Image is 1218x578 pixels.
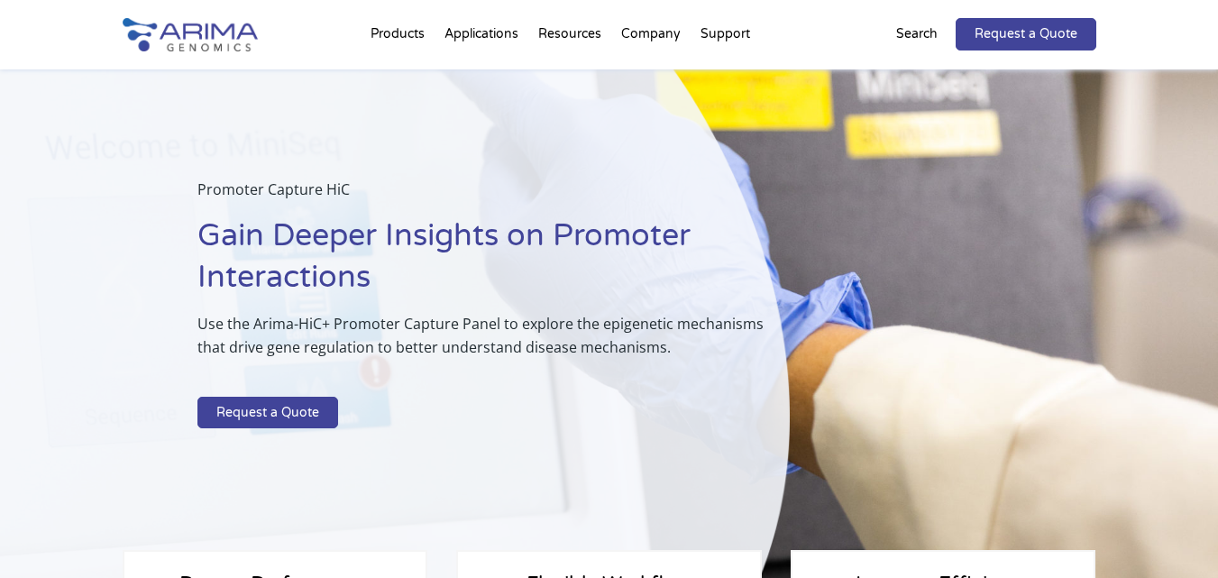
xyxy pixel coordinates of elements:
img: Arima-Genomics-logo [123,18,258,51]
p: Search [896,23,938,46]
a: Request a Quote [197,397,338,429]
p: Promoter Capture HiC [197,178,772,216]
h1: Gain Deeper Insights on Promoter Interactions [197,216,772,312]
p: Use the Arima-HiC+ Promoter Capture Panel to explore the epigenetic mechanisms that drive gene re... [197,312,772,373]
a: Request a Quote [956,18,1096,50]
